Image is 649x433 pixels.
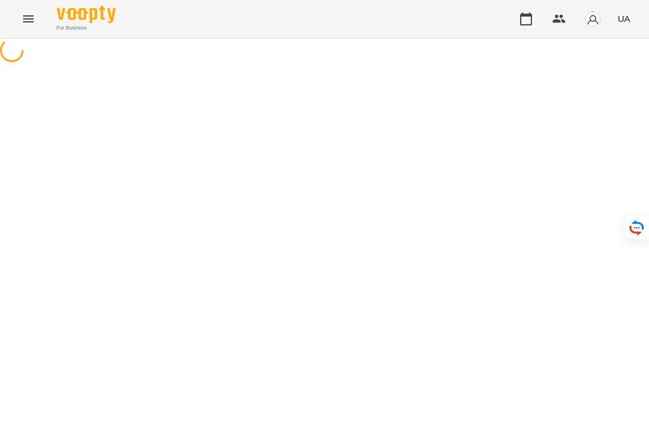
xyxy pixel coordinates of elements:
button: Menu [14,5,43,33]
span: For Business [57,24,116,32]
span: UA [618,12,630,25]
img: Voopty Logo [57,6,116,23]
img: avatar_s.png [585,11,601,27]
button: UA [613,8,635,30]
